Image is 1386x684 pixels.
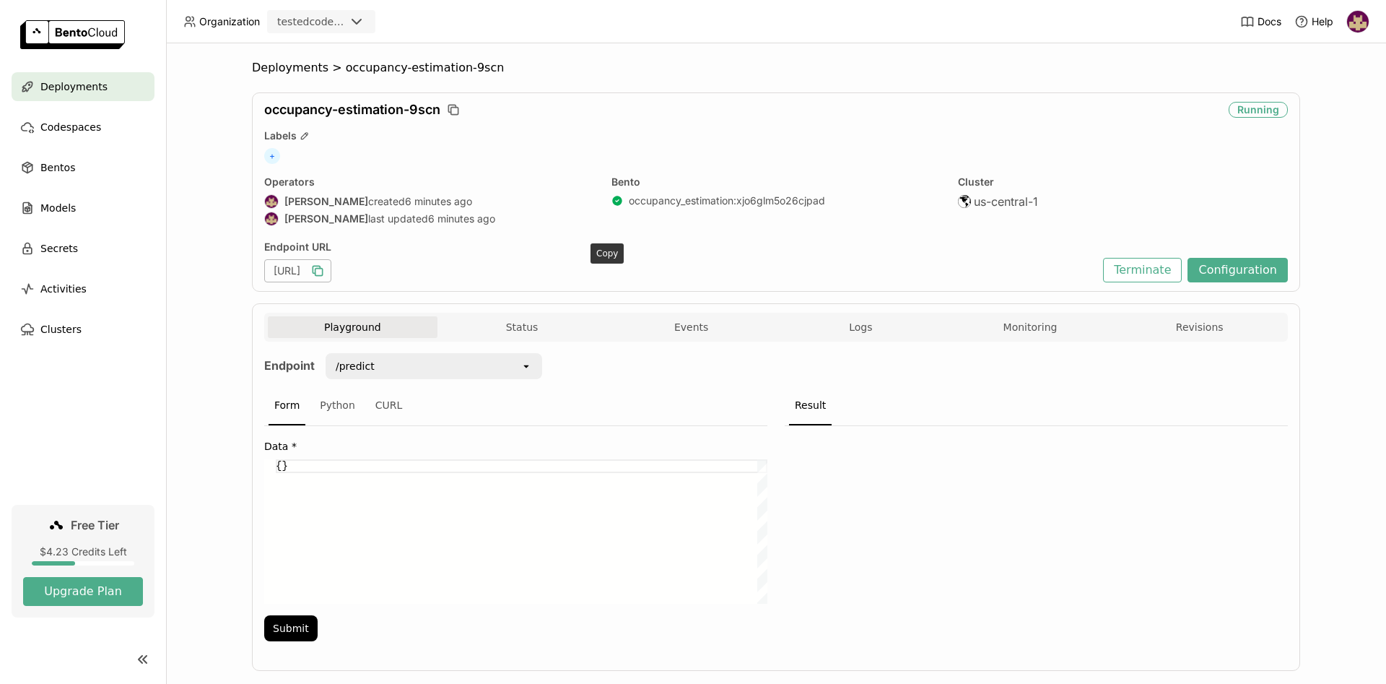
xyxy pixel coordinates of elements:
span: {} [276,460,288,472]
div: Result [789,386,832,425]
button: Monitoring [946,316,1115,338]
div: Operators [264,176,594,189]
span: Docs [1258,15,1281,28]
span: + [264,148,280,164]
strong: [PERSON_NAME] [284,195,368,208]
strong: [PERSON_NAME] [284,212,368,225]
button: Playground [268,316,437,338]
div: Form [269,386,305,425]
a: Models [12,194,154,222]
svg: open [520,360,532,372]
div: created [264,194,594,209]
span: Logs [849,321,872,334]
span: occupancy-estimation-9scn [264,102,440,118]
img: Hélio Júnior [265,212,278,225]
div: Copy [590,243,624,264]
div: Labels [264,129,1288,142]
a: Deployments [12,72,154,101]
div: Help [1294,14,1333,29]
div: Running [1229,102,1288,118]
div: CURL [370,386,409,425]
a: Free Tier$4.23 Credits LeftUpgrade Plan [12,505,154,618]
img: Hélio Júnior [1347,11,1369,33]
span: Models [40,199,76,217]
a: Secrets [12,234,154,263]
span: Help [1312,15,1333,28]
a: occupancy_estimation:xjo6glm5o26cjpad [629,194,825,207]
span: Secrets [40,240,78,257]
nav: Breadcrumbs navigation [252,61,1300,75]
div: last updated [264,212,594,226]
button: Configuration [1187,258,1288,282]
a: Clusters [12,315,154,344]
button: Events [606,316,776,338]
a: Codespaces [12,113,154,142]
span: Bentos [40,159,75,176]
div: /predict [336,359,375,373]
span: Deployments [252,61,328,75]
label: Data * [264,441,767,452]
strong: Endpoint [264,358,315,373]
div: Python [314,386,361,425]
a: Activities [12,274,154,303]
span: 6 minutes ago [405,195,472,208]
span: Activities [40,280,87,298]
img: logo [20,20,125,49]
button: Revisions [1115,316,1284,338]
a: Bentos [12,153,154,182]
a: Docs [1240,14,1281,29]
div: Endpoint URL [264,241,1096,254]
span: 6 minutes ago [428,212,495,225]
button: Upgrade Plan [23,577,143,606]
button: Status [437,316,607,338]
input: Selected testedcodeployment. [346,15,348,30]
span: Free Tier [71,518,119,532]
div: [URL] [264,259,331,282]
span: Deployments [40,78,108,95]
span: Clusters [40,321,82,338]
div: Bento [611,176,941,189]
span: us-central-1 [974,194,1038,209]
span: > [328,61,346,75]
span: Organization [199,15,260,28]
span: Codespaces [40,118,101,136]
button: Terminate [1103,258,1182,282]
span: occupancy-estimation-9scn [346,61,505,75]
input: Selected /predict. [376,359,378,373]
div: Cluster [958,176,1288,189]
div: testedcodeployment [277,14,345,29]
div: $4.23 Credits Left [23,545,143,558]
img: Hélio Júnior [265,195,278,208]
button: Submit [264,615,318,641]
